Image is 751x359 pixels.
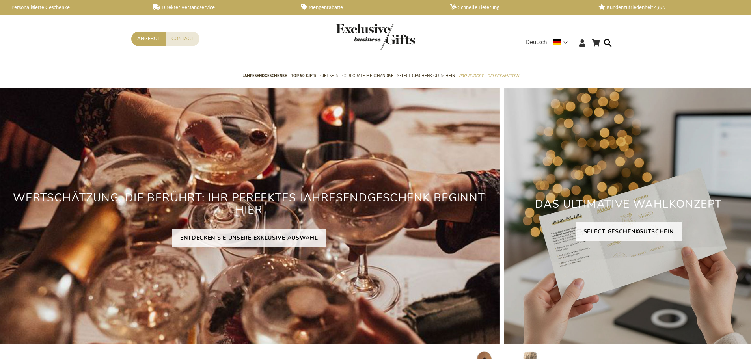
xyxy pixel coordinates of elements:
span: Deutsch [526,38,547,47]
span: Jahresendgeschenke [243,72,287,80]
span: Gelegenheiten [487,72,519,80]
div: Deutsch [526,38,573,47]
a: Personalisierte Geschenke [4,4,140,11]
span: Gift Sets [320,72,338,80]
span: Pro Budget [459,72,483,80]
a: Angebot [131,32,166,46]
a: Contact [166,32,199,46]
span: Select Geschenk Gutschein [397,72,455,80]
a: SELECT GESCHENKGUTSCHEIN [576,222,682,241]
span: TOP 50 Gifts [291,72,316,80]
a: Schnelle Lieferung [450,4,586,11]
img: Exclusive Business gifts logo [336,24,415,50]
a: Kundenzufriedenheit 4,6/5 [598,4,734,11]
a: store logo [336,24,376,50]
span: Corporate Merchandise [342,72,393,80]
a: ENTDECKEN SIE UNSERE EXKLUSIVE AUSWAHL [172,229,326,247]
a: Direkter Versandservice [153,4,289,11]
a: Mengenrabatte [301,4,437,11]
